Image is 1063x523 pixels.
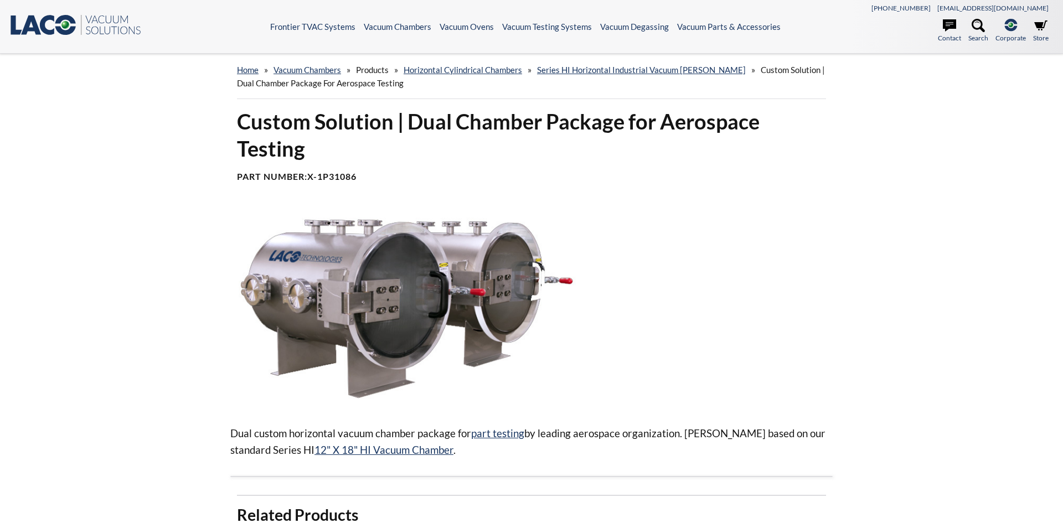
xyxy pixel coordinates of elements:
[537,65,746,75] a: Series HI Horizontal Industrial Vacuum [PERSON_NAME]
[230,425,833,458] p: Dual custom horizontal vacuum chamber package for by leading aerospace organization. [PERSON_NAME...
[237,108,826,163] h1: Custom Solution | Dual Chamber Package for Aerospace Testing
[237,171,826,183] h4: Part Number:
[1033,19,1049,43] a: Store
[237,65,825,88] span: Custom Solution | Dual Chamber Package for Aerospace Testing
[871,4,931,12] a: [PHONE_NUMBER]
[364,22,431,32] a: Vacuum Chambers
[600,22,669,32] a: Vacuum Degassing
[314,443,453,456] a: 12" X 18" HI Vacuum Chamber
[270,22,355,32] a: Frontier TVAC Systems
[471,427,524,439] a: part testing
[237,65,259,75] a: home
[404,65,522,75] a: Horizontal Cylindrical Chambers
[356,65,389,75] span: Products
[995,33,1026,43] span: Corporate
[937,4,1049,12] a: [EMAIL_ADDRESS][DOMAIN_NAME]
[440,22,494,32] a: Vacuum Ovens
[230,209,583,407] img: Dual industrial vacuum chambers with custom ports
[237,54,826,99] div: » » » » »
[968,19,988,43] a: Search
[677,22,781,32] a: Vacuum Parts & Accessories
[274,65,341,75] a: Vacuum Chambers
[307,171,357,182] b: X-1P31086
[502,22,592,32] a: Vacuum Testing Systems
[938,19,961,43] a: Contact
